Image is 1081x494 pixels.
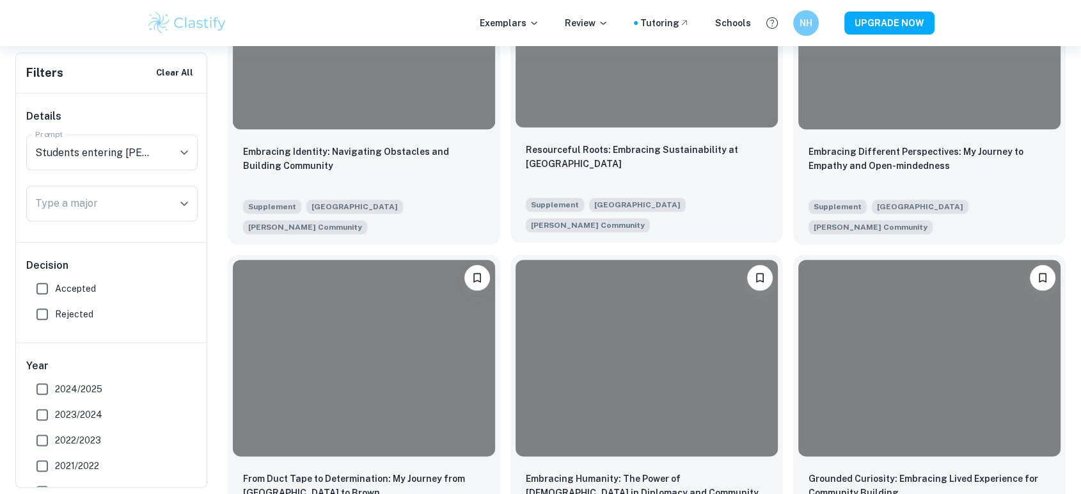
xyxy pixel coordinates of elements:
[793,10,819,36] button: NH
[26,358,198,374] h6: Year
[526,198,584,212] span: Supplement
[175,195,193,212] button: Open
[55,408,102,422] span: 2023/2024
[809,219,933,234] span: Students entering Brown often find that making their home on College Hill naturally invites refle...
[26,64,63,82] h6: Filters
[55,307,93,321] span: Rejected
[175,143,193,161] button: Open
[248,221,362,233] span: [PERSON_NAME] Community
[55,433,101,447] span: 2022/2023
[1030,265,1055,291] button: Bookmark
[814,221,927,233] span: [PERSON_NAME] Community
[640,16,690,30] a: Tutoring
[531,219,645,231] span: [PERSON_NAME] Community
[589,198,686,212] span: [GEOGRAPHIC_DATA]
[565,16,608,30] p: Review
[464,265,490,291] button: Bookmark
[761,12,783,34] button: Help and Feedback
[526,217,650,232] span: Students entering Brown often find that making their home on College Hill naturally invites refle...
[35,129,63,139] label: Prompt
[26,258,198,273] h6: Decision
[55,382,102,396] span: 2024/2025
[844,12,935,35] button: UPGRADE NOW
[480,16,539,30] p: Exemplars
[55,282,96,296] span: Accepted
[306,200,403,214] span: [GEOGRAPHIC_DATA]
[243,145,485,173] p: Embracing Identity: Navigating Obstacles and Building Community
[26,109,198,124] h6: Details
[526,143,768,171] p: Resourceful Roots: Embracing Sustainability at Brown
[872,200,968,214] span: [GEOGRAPHIC_DATA]
[55,459,99,473] span: 2021/2022
[809,145,1050,173] p: Embracing Different Perspectives: My Journey to Empathy and Open-mindedness
[799,16,814,30] h6: NH
[747,265,773,291] button: Bookmark
[243,200,301,214] span: Supplement
[809,200,867,214] span: Supplement
[146,10,228,36] img: Clastify logo
[715,16,751,30] a: Schools
[243,219,367,234] span: Students entering Brown often find that making their home on College Hill naturally invites refle...
[153,63,196,83] button: Clear All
